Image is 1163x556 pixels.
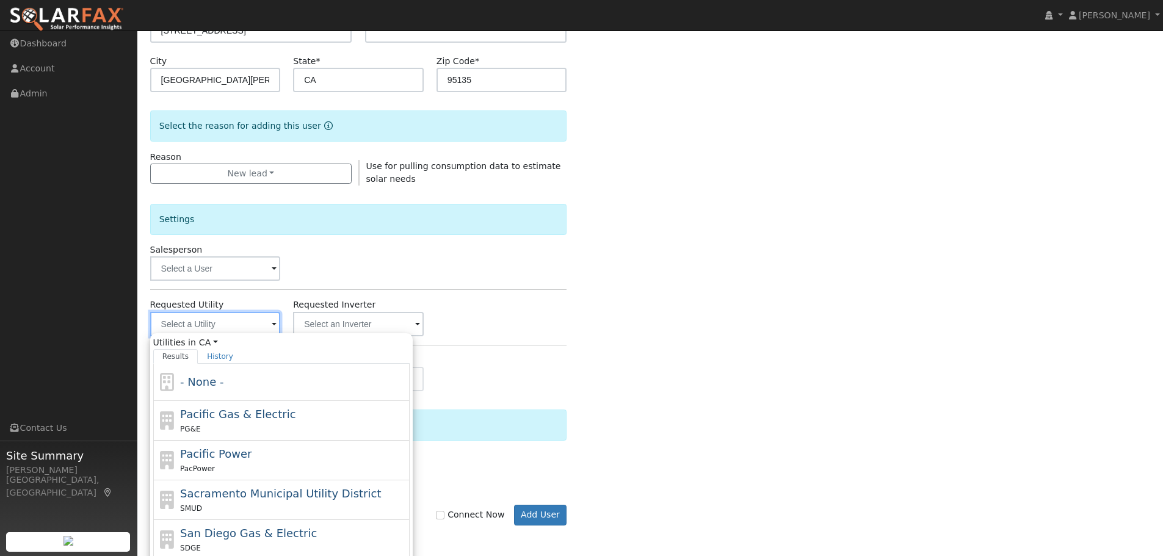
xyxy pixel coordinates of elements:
span: PacPower [180,464,215,473]
button: New lead [150,164,352,184]
label: Requested Utility [150,298,224,311]
img: retrieve [63,536,73,546]
span: - None - [180,375,223,388]
span: Required [475,56,479,66]
span: SMUD [180,504,202,513]
div: Settings [150,204,567,235]
span: Pacific Gas & Electric [180,408,295,421]
span: Pacific Power [180,447,252,460]
a: Map [103,488,114,497]
label: Connect Now [436,508,504,521]
label: City [150,55,167,68]
a: History [198,349,242,364]
label: State [293,55,320,68]
label: Requested Inverter [293,298,375,311]
input: Select a User [150,256,281,281]
label: Salesperson [150,244,203,256]
input: Select a Utility [150,312,281,336]
input: Select an Inverter [293,312,424,336]
div: [PERSON_NAME] [6,464,131,477]
span: PG&E [180,425,200,433]
label: Zip Code [437,55,479,68]
span: Site Summary [6,447,131,464]
div: [GEOGRAPHIC_DATA], [GEOGRAPHIC_DATA] [6,474,131,499]
span: Required [316,56,320,66]
button: Add User [514,505,567,525]
span: Utilities in [153,336,410,349]
a: Results [153,349,198,364]
label: Reason [150,151,181,164]
span: [PERSON_NAME] [1079,10,1150,20]
span: Use for pulling consumption data to estimate solar needs [366,161,561,184]
input: Connect Now [436,511,444,519]
span: Sacramento Municipal Utility District [180,487,381,500]
div: Select the reason for adding this user [150,110,567,142]
span: SDGE [180,544,201,552]
a: CA [199,336,218,349]
a: Reason for new user [321,121,333,131]
span: San Diego Gas & Electric [180,527,317,540]
img: SolarFax [9,7,124,32]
